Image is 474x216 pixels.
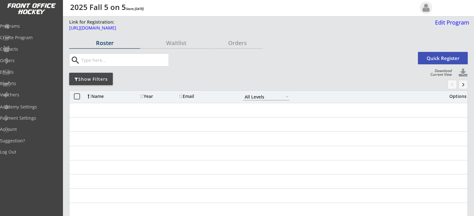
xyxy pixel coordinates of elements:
div: Edit Program [433,20,469,25]
div: Orders [212,40,263,46]
div: Download Current View [427,69,452,76]
button: chevron_left [448,80,457,89]
input: Type here... [80,54,169,66]
a: Edit Program [433,20,469,30]
button: Quick Register [418,52,468,64]
div: Name [88,94,138,99]
button: Click to download full roster. Your browser settings may try to block it, check your security set... [458,68,468,78]
button: search [70,55,80,65]
em: Starts [DATE] [126,7,144,11]
a: [URL][DOMAIN_NAME] [69,26,383,34]
div: Year [140,94,177,99]
div: Waitlist [141,40,212,46]
div: Roster [69,40,140,46]
div: Show Filters [69,76,113,82]
div: Link for Registration: [69,19,115,25]
div: Options [444,94,467,99]
button: keyboard_arrow_right [458,80,468,89]
div: Email [179,94,235,99]
div: [URL][DOMAIN_NAME] [69,26,383,30]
